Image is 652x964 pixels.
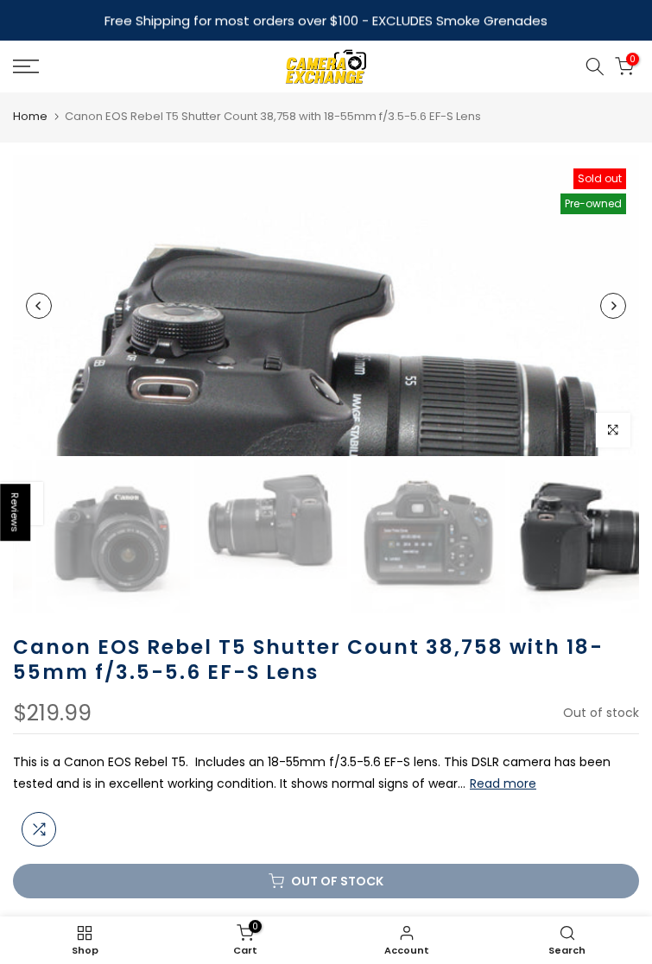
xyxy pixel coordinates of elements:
span: Out of stock [563,704,639,721]
img: google pay [358,916,423,958]
img: paypal [487,916,552,958]
h1: Canon EOS Rebel T5 Shutter Count 38,758 with 18-55mm f/3.5-5.6 EF-S Lens [13,635,639,685]
img: master [422,916,487,958]
a: 0 [615,57,634,76]
a: Search [487,921,648,960]
div: $219.99 [13,702,92,725]
img: american express [165,916,230,958]
a: Shop [4,921,165,960]
span: 0 [249,920,262,933]
a: Account [326,921,487,960]
p: This is a Canon EOS Rebel T5. Includes an 18-55mm f/3.5-5.6 EF-S lens. This DSLR camera has been ... [13,752,639,795]
span: Account [335,946,478,955]
a: Home [13,108,47,125]
img: synchrony [36,916,101,958]
img: Canon EOS Rebel T5 Shutter Count 38,758 with 18-55mm f/3.5-5.6 EF-S Lens Digital Cameras - Digita... [36,460,190,614]
a: 0 Cart [165,921,326,960]
img: amazon payments [100,916,165,958]
button: Previous [26,293,52,319]
span: Shop [13,946,156,955]
strong: Free Shipping for most orders over $100 - EXCLUDES Smoke Grenades [104,11,548,29]
button: Read more [470,776,536,791]
img: discover [294,916,358,958]
span: Search [496,946,639,955]
img: Canon EOS Rebel T5 Shutter Count 38,758 with 18-55mm f/3.5-5.6 EF-S Lens Digital Cameras - Digita... [351,460,505,614]
img: Canon EOS Rebel T5 Shutter Count 38,758 with 18-55mm f/3.5-5.6 EF-S Lens Digital Cameras - Digita... [13,155,639,782]
span: Canon EOS Rebel T5 Shutter Count 38,758 with 18-55mm f/3.5-5.6 EF-S Lens [65,108,481,124]
img: shopify pay [552,916,617,958]
span: 0 [626,53,639,66]
img: Canon EOS Rebel T5 Shutter Count 38,758 with 18-55mm f/3.5-5.6 EF-S Lens Digital Cameras - Digita... [194,460,348,580]
span: Cart [174,946,317,955]
button: Next [600,293,626,319]
img: apple pay [230,916,294,958]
